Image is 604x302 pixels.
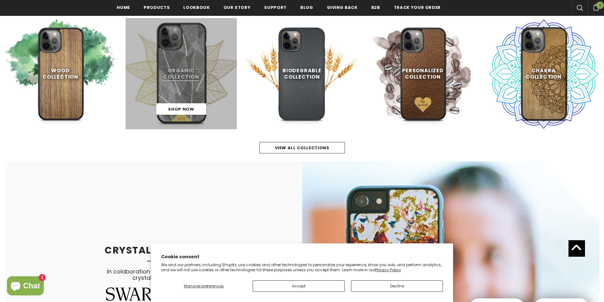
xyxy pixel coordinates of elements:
span: Manage preferences [184,283,224,289]
a: view all collections [259,142,345,153]
span: In colaboration with the greatest crystal makers [106,267,201,298]
button: Manage preferences [161,280,246,292]
span: Our Story [224,4,251,10]
a: 0 [588,3,604,10]
span: Home [117,4,130,10]
button: Accept [253,280,345,292]
span: Shop Now [168,106,194,112]
p: We and our partners, including Shopify, use cookies and other technologies to personalize your ex... [161,262,443,272]
span: Blog [300,4,313,10]
span: B2B [371,4,380,10]
a: Shop Now [156,103,206,115]
h2: Cookie consent [161,254,443,260]
span: Track your order [394,4,441,10]
span: Giving back [327,4,358,10]
button: Decline [351,280,443,292]
a: Privacy Policy [375,267,401,273]
inbox-online-store-chat: Shopify online store chat [5,276,46,297]
span: Lookbook [183,4,210,10]
img: Swarovski Logo [106,287,201,300]
span: Products [144,4,170,10]
span: support [264,4,287,10]
span: 0 [596,2,604,9]
span: CRYSTAL MEADOW [105,243,202,257]
span: view all collections [275,145,329,151]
